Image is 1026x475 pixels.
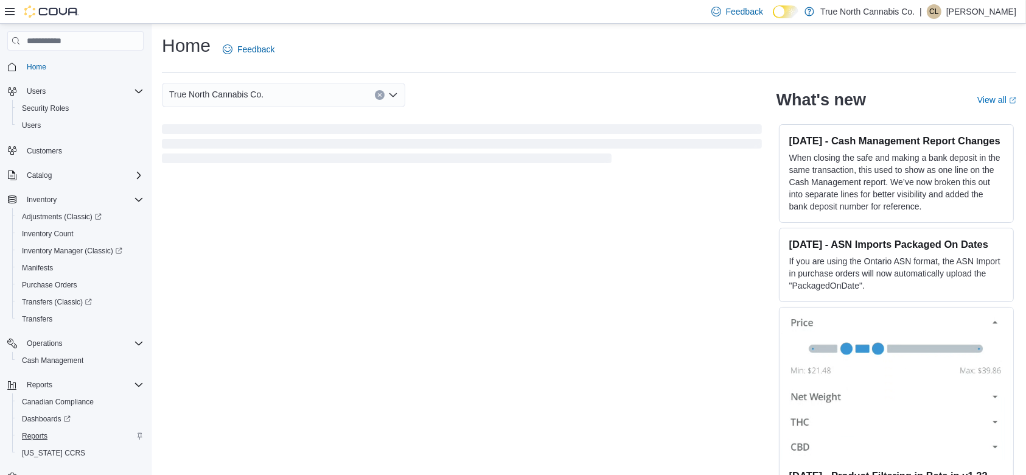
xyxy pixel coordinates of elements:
p: | [920,4,922,19]
span: Users [22,84,144,99]
span: Transfers [17,312,144,326]
a: Adjustments (Classic) [17,209,106,224]
span: Inventory Count [17,227,144,241]
span: Customers [27,146,62,156]
span: Manifests [17,261,144,275]
a: Canadian Compliance [17,395,99,409]
span: Inventory Manager (Classic) [17,244,144,258]
a: Inventory Count [17,227,79,241]
a: Feedback [218,37,279,62]
span: Catalog [22,168,144,183]
span: Operations [22,336,144,351]
span: Washington CCRS [17,446,144,460]
button: Operations [2,335,148,352]
a: Manifests [17,261,58,275]
button: Canadian Compliance [12,393,148,410]
button: Clear input [375,90,385,100]
span: Home [27,62,46,72]
button: Reports [2,376,148,393]
span: Reports [22,378,144,392]
button: Users [12,117,148,134]
span: Catalog [27,171,52,180]
span: Purchase Orders [17,278,144,292]
span: CL [929,4,938,19]
span: True North Cannabis Co. [169,87,263,102]
span: Reports [17,429,144,443]
a: Adjustments (Classic) [12,208,148,225]
span: Users [22,121,41,130]
h3: [DATE] - ASN Imports Packaged On Dates [789,238,1003,250]
svg: External link [1009,97,1016,104]
span: Operations [27,339,63,348]
span: Security Roles [22,104,69,113]
button: Inventory [22,192,61,207]
span: Canadian Compliance [22,397,94,407]
a: Reports [17,429,52,443]
span: Adjustments (Classic) [17,209,144,224]
span: Transfers (Classic) [22,297,92,307]
div: Charity Larocque [927,4,941,19]
h2: What's new [776,90,866,110]
img: Cova [24,5,79,18]
a: Inventory Manager (Classic) [17,244,127,258]
a: Dashboards [17,412,75,426]
button: Catalog [2,167,148,184]
button: Open list of options [388,90,398,100]
button: Purchase Orders [12,276,148,294]
span: Users [17,118,144,133]
span: Dashboards [17,412,144,426]
h3: [DATE] - Cash Management Report Changes [789,135,1003,147]
button: Reports [22,378,57,392]
a: [US_STATE] CCRS [17,446,90,460]
a: Dashboards [12,410,148,427]
p: [PERSON_NAME] [946,4,1016,19]
span: Transfers (Classic) [17,295,144,309]
button: Transfers [12,311,148,328]
a: Customers [22,144,67,158]
button: Customers [2,141,148,159]
span: Reports [27,380,52,390]
a: Transfers [17,312,57,326]
p: True North Cannabis Co. [820,4,915,19]
span: Feedback [237,43,274,55]
span: Security Roles [17,101,144,116]
button: [US_STATE] CCRS [12,445,148,462]
span: [US_STATE] CCRS [22,448,85,458]
span: Adjustments (Classic) [22,212,102,222]
a: Purchase Orders [17,278,82,292]
span: Loading [162,127,762,166]
p: When closing the safe and making a bank deposit in the same transaction, this used to show as one... [789,152,1003,213]
button: Home [2,58,148,76]
span: Inventory Count [22,229,74,239]
span: Manifests [22,263,53,273]
span: Cash Management [22,356,83,365]
a: Inventory Manager (Classic) [12,242,148,259]
span: Inventory Manager (Classic) [22,246,122,256]
span: Canadian Compliance [17,395,144,409]
span: Users [27,86,46,96]
button: Inventory [2,191,148,208]
a: Security Roles [17,101,74,116]
button: Manifests [12,259,148,276]
button: Security Roles [12,100,148,117]
span: Feedback [726,5,763,18]
button: Users [22,84,51,99]
a: Cash Management [17,353,88,368]
button: Reports [12,427,148,445]
span: Customers [22,142,144,158]
span: Reports [22,431,47,441]
span: Purchase Orders [22,280,77,290]
a: Users [17,118,46,133]
span: Transfers [22,314,52,324]
h1: Home [162,33,211,58]
p: If you are using the Ontario ASN format, the ASN Import in purchase orders will now automatically... [789,255,1003,292]
button: Operations [22,336,68,351]
a: Home [22,60,51,74]
button: Cash Management [12,352,148,369]
span: Home [22,59,144,74]
button: Users [2,83,148,100]
span: Inventory [22,192,144,207]
span: Inventory [27,195,57,205]
span: Dashboards [22,414,71,424]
